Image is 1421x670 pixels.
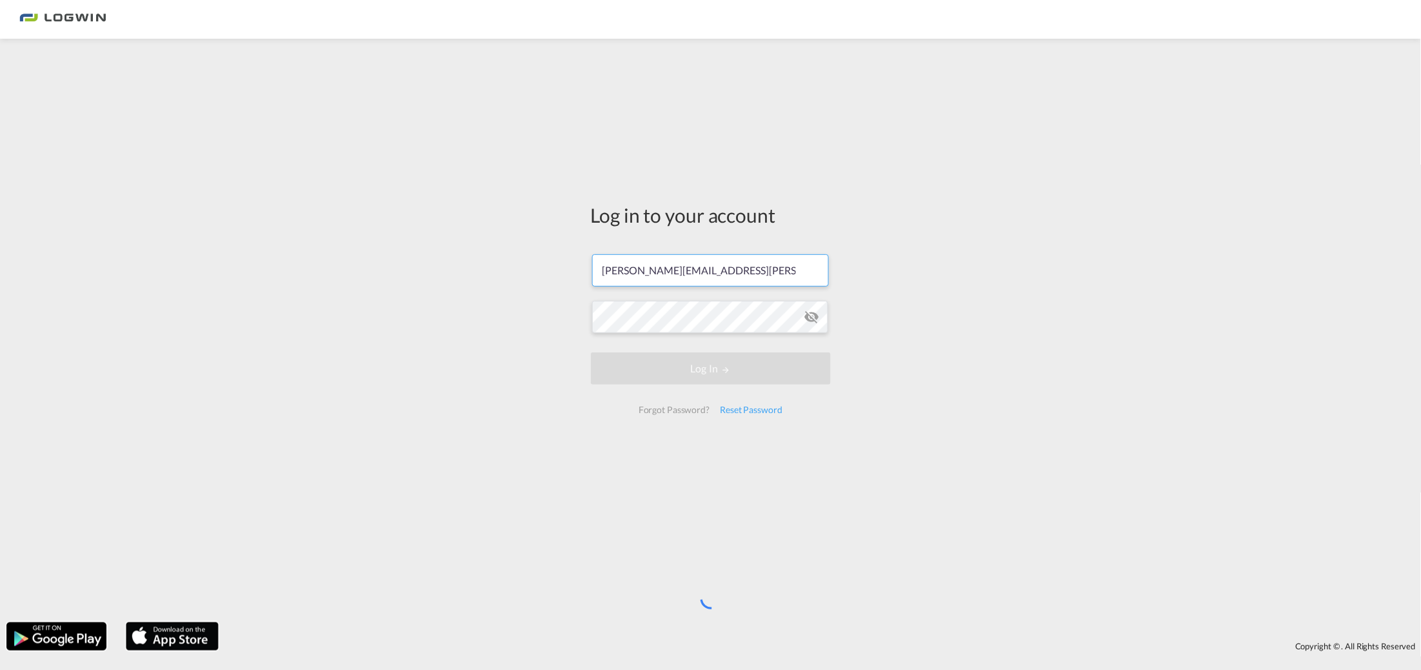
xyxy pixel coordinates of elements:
[715,398,788,421] div: Reset Password
[225,635,1421,657] div: Copyright © . All Rights Reserved
[591,201,831,228] div: Log in to your account
[804,309,819,325] md-icon: icon-eye-off
[19,5,106,34] img: bc73a0e0d8c111efacd525e4c8ad7d32.png
[592,254,829,287] input: Enter email/phone number
[124,621,220,652] img: apple.png
[591,352,831,385] button: LOGIN
[633,398,715,421] div: Forgot Password?
[5,621,108,652] img: google.png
